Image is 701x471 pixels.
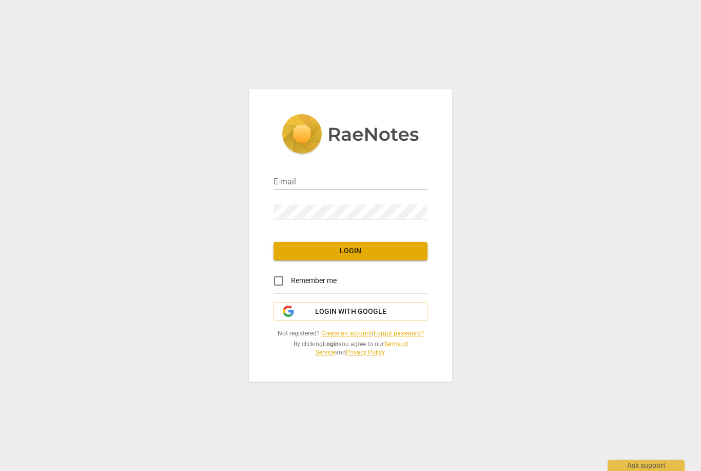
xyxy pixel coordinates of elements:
span: Login [282,246,419,256]
div: Ask support [608,460,685,471]
img: 5ac2273c67554f335776073100b6d88f.svg [282,114,419,156]
span: Login with Google [315,307,386,317]
a: Terms of Service [316,341,408,356]
a: Privacy Policy [346,349,384,356]
a: Forgot password? [374,330,424,337]
a: Create an account [321,330,372,337]
b: Login [323,341,339,348]
button: Login with Google [274,302,427,322]
span: By clicking you agree to our and . [274,340,427,357]
span: Remember me [291,275,337,286]
span: Not registered? | [274,329,427,338]
button: Login [274,242,427,260]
